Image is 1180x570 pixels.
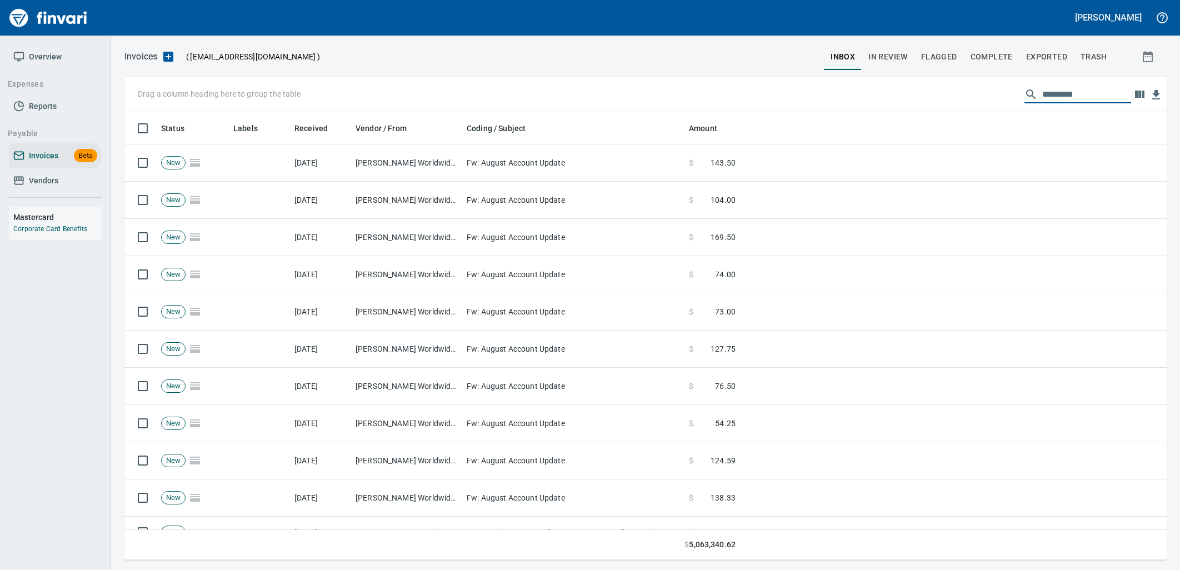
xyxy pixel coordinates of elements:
span: 31,700.00 [700,527,736,538]
span: Exported [1026,50,1067,64]
span: 76.50 [715,381,736,392]
td: [PERSON_NAME] Worldwide (1-30296) [351,256,462,293]
td: Fw: August Account Update [462,368,684,405]
span: Status [161,122,184,135]
td: Fw: August Account Update [462,256,684,293]
span: Pages Split [186,344,204,353]
span: New [162,195,185,206]
td: [DATE] [290,368,351,405]
a: Reports [9,94,102,119]
td: [DATE] [290,182,351,219]
td: [DATE] [290,442,351,479]
span: Pages Split [186,493,204,502]
span: New [162,344,185,354]
span: Coding / Subject [467,122,540,135]
span: Amount [689,122,732,135]
span: $ [689,306,693,317]
span: Pages Split [186,456,204,464]
span: 124.59 [711,455,736,466]
span: New [162,493,185,503]
td: [PERSON_NAME] Worldwide (1-30296) [351,405,462,442]
p: Invoices [124,50,157,63]
span: Beta [74,149,97,162]
nav: breadcrumb [124,50,157,63]
span: Labels [233,122,258,135]
td: [DATE] [290,144,351,182]
span: $ [689,492,693,503]
h5: [PERSON_NAME] [1075,12,1142,23]
span: New [162,269,185,280]
p: Drag a column heading here to group the table [138,88,301,99]
td: [PERSON_NAME] Worldwide (1-30296) [351,293,462,331]
span: 74.00 [715,269,736,280]
span: In Review [868,50,908,64]
span: 73.00 [715,306,736,317]
button: Payable [3,123,96,144]
span: Pages Split [186,418,204,427]
span: Pages Split [186,232,204,241]
span: Pages Split [186,158,204,167]
span: $ [689,381,693,392]
button: Choose columns to display [1131,86,1148,103]
span: Status [161,122,199,135]
span: New [162,307,185,317]
span: $ [689,194,693,206]
a: InvoicesBeta [9,143,102,168]
td: [DATE] [290,517,351,548]
span: New [162,456,185,466]
span: $ [689,269,693,280]
span: New [162,381,185,392]
td: [PERSON_NAME] Worldwide (1-30296) [351,479,462,517]
td: [PERSON_NAME] Worldwide (1-30296) [351,144,462,182]
span: Vendors [29,174,58,188]
span: Pages Split [186,195,204,204]
button: [PERSON_NAME] [1072,9,1144,26]
button: Show invoices within a particular date range [1131,47,1167,67]
span: $ [689,343,693,354]
span: inbox [831,50,855,64]
button: Expenses [3,74,96,94]
td: Fw: Invoice INV-10270 from Spray on Foam for Tapani Inc [462,517,684,548]
td: Spray-On Foam & Coatings, Inc. (1-24025) [351,517,462,548]
td: Fw: August Account Update [462,331,684,368]
td: [PERSON_NAME] Worldwide (1-30296) [351,182,462,219]
span: New [162,418,185,429]
span: New [162,232,185,243]
span: Labels [233,122,272,135]
a: Overview [9,44,102,69]
p: ( ) [179,51,320,62]
td: [DATE] [290,331,351,368]
span: 143.50 [711,157,736,168]
span: 127.75 [711,343,736,354]
td: Fw: August Account Update [462,442,684,479]
td: [DATE] [290,479,351,517]
span: Received [294,122,328,135]
td: Fw: August Account Update [462,144,684,182]
span: Payable [8,127,92,141]
span: trash [1081,50,1107,64]
td: Fw: August Account Update [462,293,684,331]
span: Pages Split [186,307,204,316]
span: Received [294,122,342,135]
td: Fw: August Account Update [462,219,684,256]
span: 138.33 [711,492,736,503]
td: [DATE] [290,405,351,442]
td: [DATE] [290,219,351,256]
span: Coding / Subject [467,122,526,135]
span: $ [689,455,693,466]
span: Overview [29,50,62,64]
td: Fw: August Account Update [462,405,684,442]
span: 54.25 [715,418,736,429]
span: $ [689,527,693,538]
h6: Mastercard [13,211,102,223]
a: Vendors [9,168,102,193]
td: [DATE] [290,256,351,293]
td: [PERSON_NAME] Worldwide (1-30296) [351,368,462,405]
span: [EMAIL_ADDRESS][DOMAIN_NAME] [189,51,317,62]
td: [PERSON_NAME] Worldwide (1-30296) [351,331,462,368]
span: Invoices [29,149,58,163]
span: 169.50 [711,232,736,243]
span: Vendor / From [356,122,421,135]
span: New [162,527,185,538]
span: $ [689,232,693,243]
